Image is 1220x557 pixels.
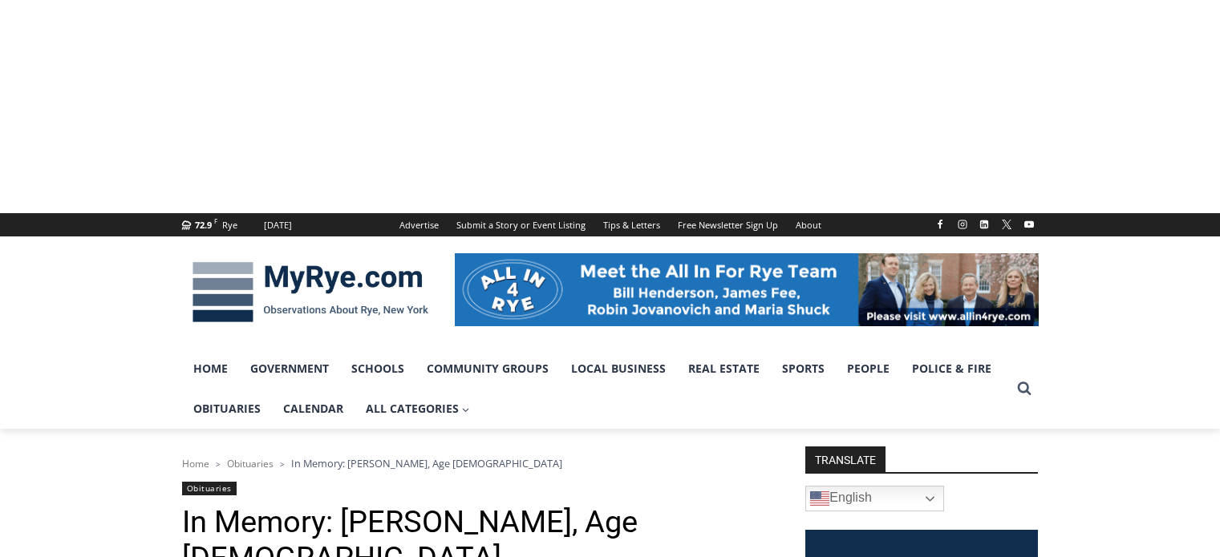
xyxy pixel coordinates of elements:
img: All in for Rye [455,253,1039,325]
a: All Categories [355,389,481,429]
a: Sports [771,349,836,389]
a: Obituaries [182,389,272,429]
a: Advertise [391,213,448,236]
a: Instagram [953,215,972,234]
a: English [805,486,944,511]
a: Community Groups [415,349,560,389]
img: MyRye.com [182,251,439,334]
a: People [836,349,901,389]
span: All Categories [366,400,470,418]
button: View Search Form [1010,374,1039,403]
span: 72.9 [195,219,212,231]
a: Local Business [560,349,677,389]
a: Facebook [930,215,950,234]
nav: Secondary Navigation [391,213,830,236]
div: [DATE] [264,218,292,232]
a: Government [239,349,340,389]
span: In Memory: [PERSON_NAME], Age [DEMOGRAPHIC_DATA] [291,456,562,470]
strong: TRANSLATE [805,446,886,472]
a: YouTube [1019,215,1039,234]
a: Free Newsletter Sign Up [669,213,787,236]
a: X [997,215,1016,234]
a: Linkedin [975,215,994,234]
nav: Primary Navigation [182,349,1010,430]
a: Obituaries [182,482,237,495]
a: Police & Fire [901,349,1003,389]
a: Schools [340,349,415,389]
span: > [280,458,285,470]
span: F [214,216,217,225]
div: Rye [222,218,237,232]
a: Calendar [272,389,355,429]
a: Real Estate [677,349,771,389]
a: Home [182,349,239,389]
a: Submit a Story or Event Listing [448,213,594,236]
a: Home [182,457,209,470]
a: Tips & Letters [594,213,669,236]
span: > [216,458,221,470]
a: About [787,213,830,236]
nav: Breadcrumbs [182,455,764,471]
a: Obituaries [227,457,274,470]
img: en [810,489,829,508]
